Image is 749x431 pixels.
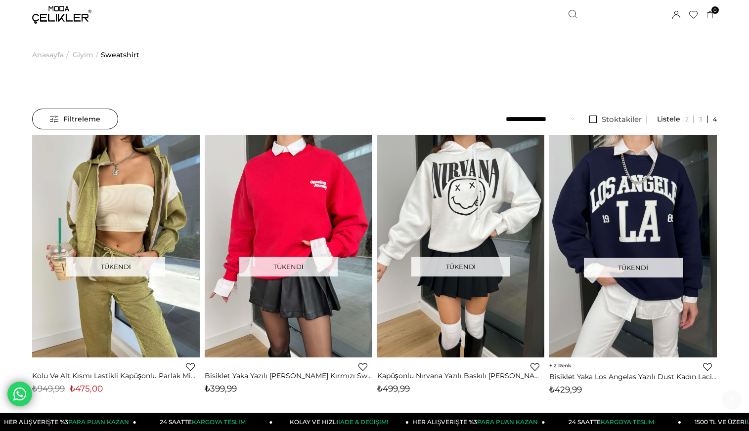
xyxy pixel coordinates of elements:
img: Bisiklet Yaka Los Angelas Yazılı Dust Kadın Lacivert Sweatshirt 24k000193 [549,135,717,358]
img: Bisiklet Yaka Yazılı Alfonso Kadın Kırmızı Sweatshirt 24k339 [205,135,372,358]
span: ₺949,99 [32,384,65,393]
a: Anasayfa [32,30,64,80]
span: ₺475,00 [70,384,103,393]
a: Favorilere Ekle [703,362,712,371]
a: Favorilere Ekle [186,362,195,371]
span: KARGOYA TESLİM [601,418,654,426]
span: Stoktakiler [602,115,642,124]
a: Favorilere Ekle [358,362,367,371]
img: logo [32,6,91,24]
span: 0 [711,6,719,14]
a: Favorilere Ekle [530,362,539,371]
a: Bisiklet Yaka Los Angelas Yazılı Dust Kadın Lacivert Sweatshirt 24k000193 [549,372,717,381]
img: Kapüşonlu Nırvana Yazılı Baskılı Margarita Kadın Ekru Sweatshırt 24k271 [377,135,545,358]
span: Filtreleme [50,109,100,129]
span: ₺429,99 [549,385,582,394]
span: ₺399,99 [205,384,237,393]
a: Bisiklet Yaka Yazılı [PERSON_NAME] Kırmızı Sweatshirt 24k339 [205,371,372,380]
span: İADE & DEĞİŞİM! [338,418,388,426]
a: Giyim [73,30,93,80]
a: Kolu Ve Alt Kısmı Lastikli Kapüşonlu Parlak Minela Kadın Haki Fermuarlı Sweatshirt 24Y842 [32,371,200,380]
a: Kapüşonlu Nırvana Yazılı Baskılı [PERSON_NAME] Ekru Sweatshırt 24k271 [377,371,545,380]
li: > [32,30,71,80]
span: KARGOYA TESLİM [192,418,245,426]
img: Kolu Ve Alt Kısmı Lastikli Kapüşonlu Parlak Minela Kadın Haki Fermuarlı Sweatshirt 24Y842 [32,135,200,358]
li: > [73,30,101,80]
span: PARA PUAN KAZAN [68,418,129,426]
a: Sweatshirt [101,30,139,80]
a: 0 [706,11,714,19]
a: Stoktakiler [584,116,647,123]
a: HER ALIŞVERİŞTE %3PARA PUAN KAZAN [409,413,545,431]
a: 24 SAATTEKARGOYA TESLİM [136,413,273,431]
a: KOLAY VE HIZLIİADE & DEĞİŞİM! [272,413,409,431]
span: PARA PUAN KAZAN [477,418,538,426]
a: 24 SAATTEKARGOYA TESLİM [545,413,681,431]
span: ₺499,99 [377,384,410,393]
span: 2 [549,362,571,369]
